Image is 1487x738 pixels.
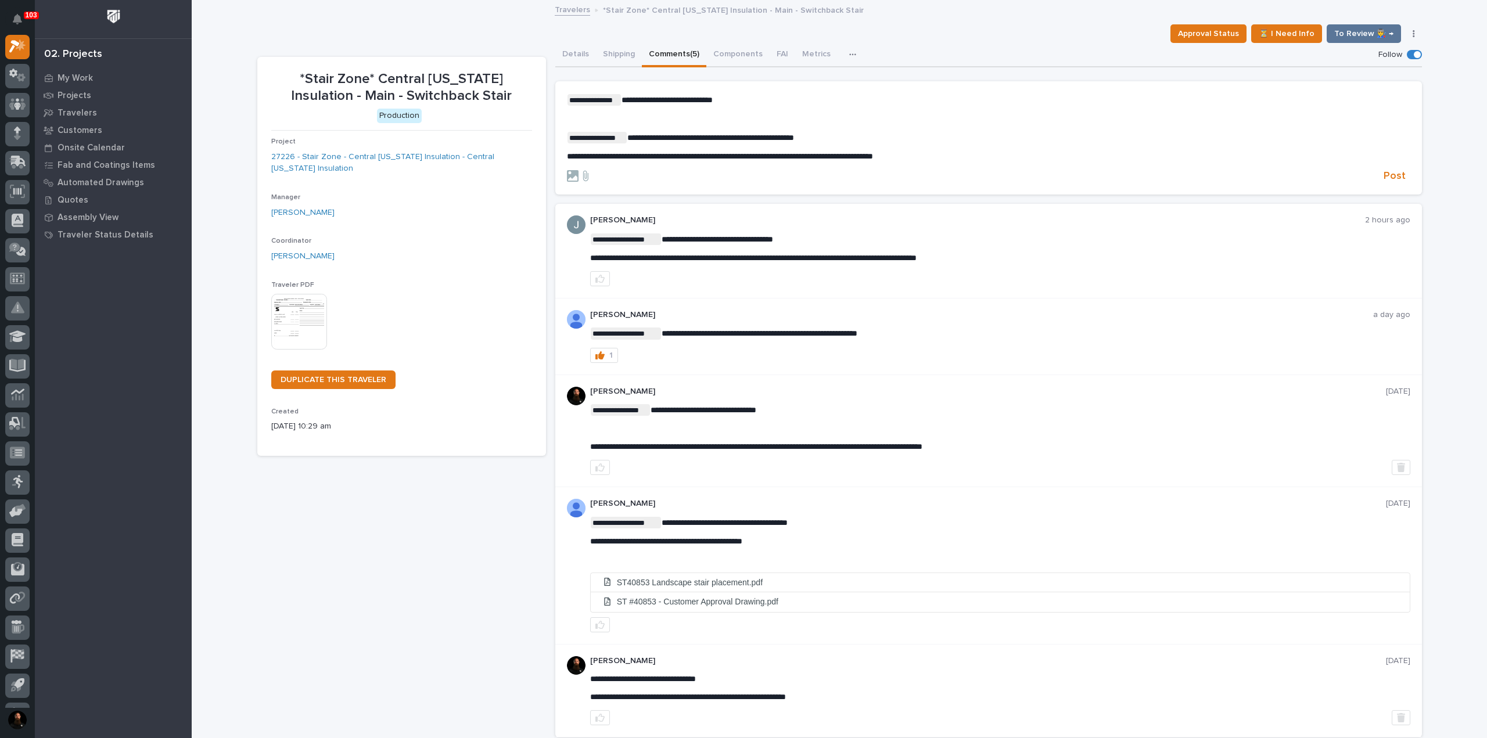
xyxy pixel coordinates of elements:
[1378,50,1402,60] p: Follow
[5,7,30,31] button: Notifications
[590,499,1386,509] p: [PERSON_NAME]
[1170,24,1247,43] button: Approval Status
[58,125,102,136] p: Customers
[1327,24,1401,43] button: To Review 👨‍🏭 →
[58,230,153,240] p: Traveler Status Details
[35,69,192,87] a: My Work
[590,710,610,725] button: like this post
[271,194,300,201] span: Manager
[271,207,335,219] a: [PERSON_NAME]
[770,43,795,67] button: FAI
[795,43,838,67] button: Metrics
[1392,710,1410,725] button: Delete post
[271,282,314,289] span: Traveler PDF
[590,271,610,286] button: like this post
[271,420,532,433] p: [DATE] 10:29 am
[103,6,124,27] img: Workspace Logo
[58,91,91,101] p: Projects
[567,499,586,517] img: AOh14GhUnP333BqRmXh-vZ-TpYZQaFVsuOFmGre8SRZf2A=s96-c
[590,617,610,632] button: like this post
[271,237,311,244] span: Coordinator
[58,213,118,223] p: Assembly View
[15,14,30,33] div: Notifications103
[590,656,1386,666] p: [PERSON_NAME]
[1365,215,1410,225] p: 2 hours ago
[1379,170,1410,183] button: Post
[1386,499,1410,509] p: [DATE]
[26,11,37,19] p: 103
[271,408,299,415] span: Created
[591,592,1410,612] a: ST #40853 - Customer Approval Drawing.pdf
[377,109,422,123] div: Production
[35,87,192,104] a: Projects
[5,708,30,732] button: users-avatar
[590,460,610,475] button: like this post
[44,48,102,61] div: 02. Projects
[35,104,192,121] a: Travelers
[567,656,586,675] img: zmKUmRVDQjmBLfnAs97p
[58,195,88,206] p: Quotes
[271,151,532,175] a: 27226 - Stair Zone - Central [US_STATE] Insulation - Central [US_STATE] Insulation
[271,138,296,145] span: Project
[591,592,1410,611] li: ST #40853 - Customer Approval Drawing.pdf
[35,208,192,226] a: Assembly View
[590,310,1373,320] p: [PERSON_NAME]
[1384,170,1406,183] span: Post
[35,121,192,139] a: Customers
[642,43,706,67] button: Comments (5)
[58,143,125,153] p: Onsite Calendar
[35,191,192,208] a: Quotes
[567,310,586,329] img: AOh14GhUnP333BqRmXh-vZ-TpYZQaFVsuOFmGre8SRZf2A=s96-c
[591,573,1410,592] li: ST40853 Landscape stair placement.pdf
[590,387,1386,397] p: [PERSON_NAME]
[603,3,864,16] p: *Stair Zone* Central [US_STATE] Insulation - Main - Switchback Stair
[706,43,770,67] button: Components
[590,215,1365,225] p: [PERSON_NAME]
[1259,27,1314,41] span: ⏳ I Need Info
[58,160,155,171] p: Fab and Coatings Items
[1334,27,1393,41] span: To Review 👨‍🏭 →
[35,226,192,243] a: Traveler Status Details
[271,71,532,105] p: *Stair Zone* Central [US_STATE] Insulation - Main - Switchback Stair
[555,43,596,67] button: Details
[281,376,386,384] span: DUPLICATE THIS TRAVELER
[590,348,618,363] button: 1
[58,178,144,188] p: Automated Drawings
[1373,310,1410,320] p: a day ago
[1392,460,1410,475] button: Delete post
[1386,387,1410,397] p: [DATE]
[35,139,192,156] a: Onsite Calendar
[58,108,97,118] p: Travelers
[271,250,335,262] a: [PERSON_NAME]
[35,156,192,174] a: Fab and Coatings Items
[58,73,93,84] p: My Work
[555,2,590,16] a: Travelers
[1178,27,1239,41] span: Approval Status
[35,174,192,191] a: Automated Drawings
[591,573,1410,593] a: ST40853 Landscape stair placement.pdf
[596,43,642,67] button: Shipping
[1386,656,1410,666] p: [DATE]
[609,351,613,359] div: 1
[271,370,396,389] a: DUPLICATE THIS TRAVELER
[1251,24,1322,43] button: ⏳ I Need Info
[567,215,586,234] img: ACg8ocIJHU6JEmo4GV-3KL6HuSvSpWhSGqG5DdxF6tKpN6m2=s96-c
[567,387,586,405] img: zmKUmRVDQjmBLfnAs97p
